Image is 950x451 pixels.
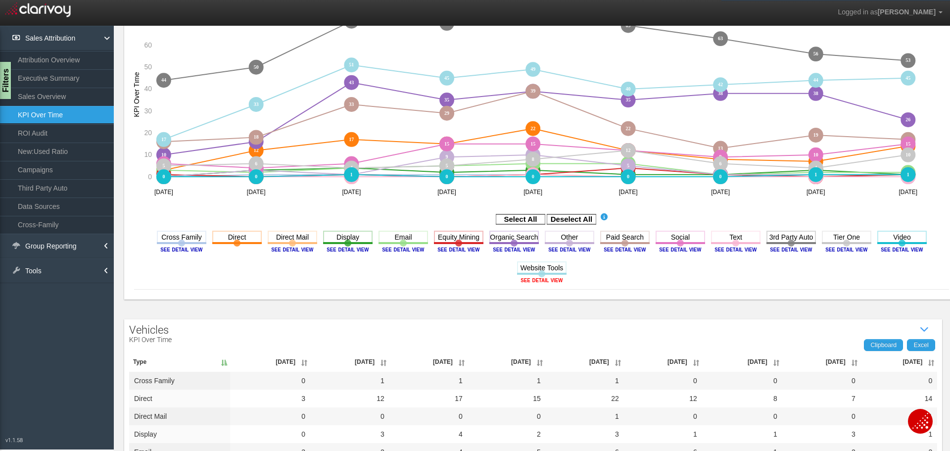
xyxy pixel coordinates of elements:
[255,167,258,173] text: 3
[908,169,911,175] text: 2
[144,85,152,93] text: 40
[816,158,818,164] text: 7
[814,51,819,56] text: 56
[712,189,731,196] text: [DATE]
[532,172,535,177] text: 1
[161,139,166,144] text: 16
[163,161,165,166] text: 6
[129,372,230,390] td: cross family
[860,372,938,390] td: 0
[144,129,152,137] text: 20
[254,148,259,153] text: 12
[917,322,932,337] i: Show / Hide Data Table
[163,167,165,173] text: 3
[624,372,702,390] td: 0
[914,342,929,349] span: Excel
[129,390,230,407] td: direct
[349,101,354,107] text: 33
[254,134,259,140] text: 18
[351,165,353,170] text: 4
[908,174,911,179] text: 0
[816,172,818,177] text: 1
[255,174,258,179] text: 0
[531,126,536,131] text: 22
[129,324,169,336] span: Vehicles
[351,161,353,166] text: 6
[129,352,230,372] th: Type: activate to sort column descending
[163,163,165,168] text: 5
[349,137,354,142] text: 17
[445,110,450,116] text: 29
[468,372,546,390] td: 1
[702,352,782,372] th: May '25: activate to sort column ascending
[446,174,449,179] text: 0
[247,189,266,196] text: [DATE]
[446,169,449,175] text: 2
[720,154,723,159] text: 9
[144,19,152,27] text: 70
[907,141,912,147] text: 15
[310,407,389,425] td: 0
[148,173,152,181] text: 0
[907,339,935,351] a: Excel
[628,172,630,177] text: 1
[446,163,449,168] text: 5
[531,141,536,147] text: 15
[619,189,638,196] text: [DATE]
[814,152,819,157] text: 10
[468,352,546,372] th: Feb '25: activate to sort column ascending
[719,82,724,87] text: 42
[310,425,389,443] td: 3
[782,425,860,443] td: 3
[468,390,546,407] td: 15
[446,154,449,159] text: 9
[720,161,723,166] text: 6
[230,352,310,372] th: Nov '24: activate to sort column ascending
[907,152,912,157] text: 10
[782,352,860,372] th: Jun '25: activate to sort column ascending
[230,372,310,390] td: 0
[351,174,353,179] text: 0
[310,372,389,390] td: 1
[342,189,361,196] text: [DATE]
[445,75,450,81] text: 45
[389,407,468,425] td: 0
[532,167,535,173] text: 3
[230,407,310,425] td: 0
[438,189,457,196] text: [DATE]
[389,372,468,390] td: 1
[628,163,630,168] text: 5
[864,339,903,351] a: Clipboard
[624,407,702,425] td: 0
[870,342,897,349] span: Clipboard
[814,91,819,96] text: 38
[532,156,535,162] text: 8
[816,174,818,179] text: 0
[626,22,631,28] text: 69
[719,146,724,151] text: 13
[900,189,919,196] text: [DATE]
[628,161,630,166] text: 6
[389,352,468,372] th: Jan '25: activate to sort column ascending
[860,390,938,407] td: 14
[546,390,624,407] td: 22
[310,352,389,372] th: Dec '24: activate to sort column ascending
[230,425,310,443] td: 0
[907,143,912,149] text: 14
[154,189,173,196] text: [DATE]
[624,390,702,407] td: 12
[860,352,938,372] th: Jul '25: activate to sort column ascending
[468,407,546,425] td: 0
[908,172,911,177] text: 1
[133,72,141,117] text: KPI Over Time
[782,390,860,407] td: 7
[255,161,258,166] text: 6
[389,390,468,407] td: 17
[626,97,631,102] text: 35
[626,148,631,153] text: 12
[546,407,624,425] td: 1
[628,174,630,179] text: 0
[351,172,353,177] text: 1
[531,152,536,157] text: 10
[254,64,259,69] text: 50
